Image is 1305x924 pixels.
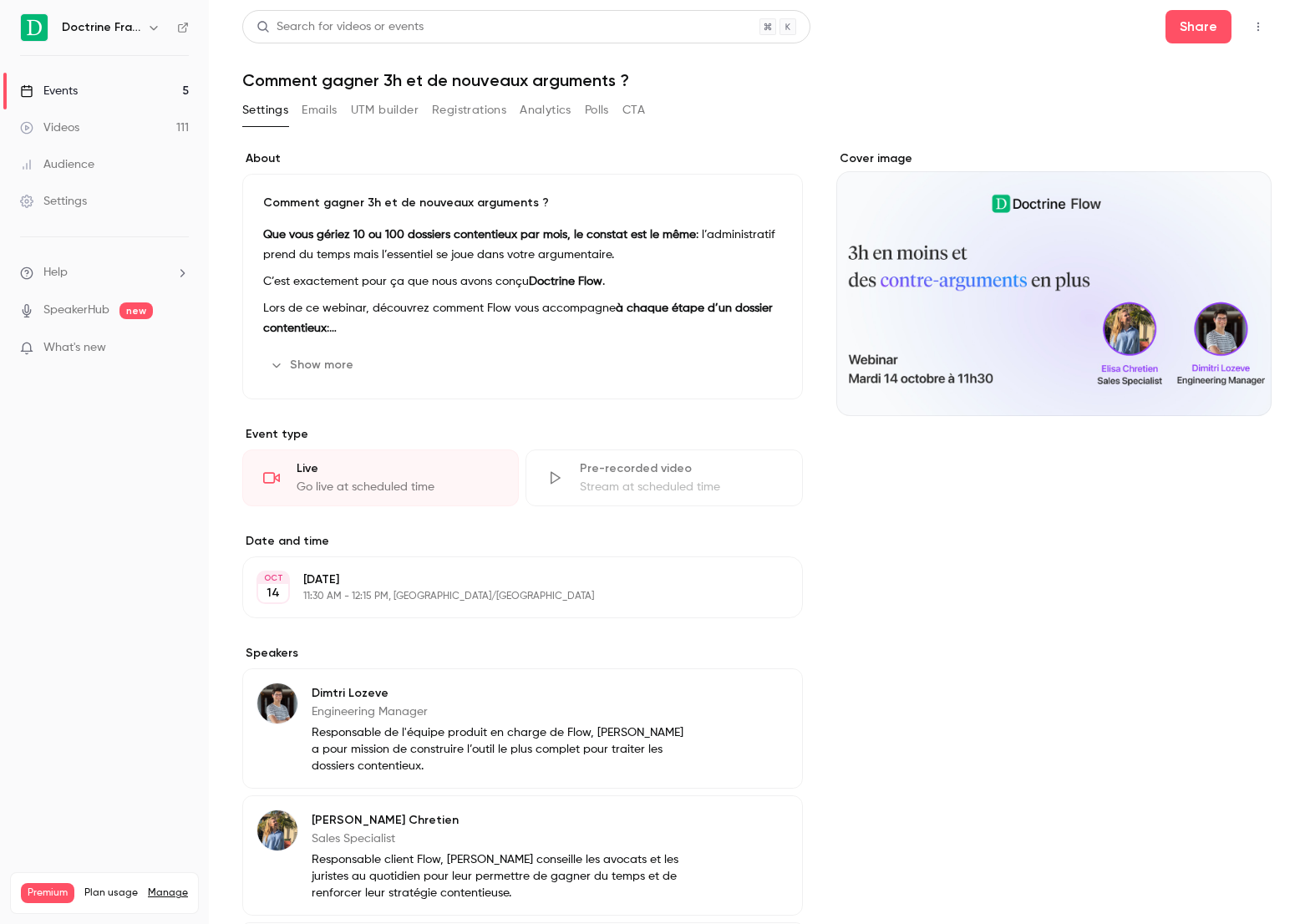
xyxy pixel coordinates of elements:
[257,683,297,723] img: Dimtri Lozeve
[20,83,78,99] div: Events
[62,19,140,36] h6: Doctrine France
[312,685,694,702] p: Dimtri Lozeve
[263,195,782,211] p: Comment gagner 3h et de nouveaux arguments ?
[520,97,571,124] button: Analytics
[242,97,288,124] button: Settings
[263,352,363,378] button: Show more
[303,571,714,588] p: [DATE]
[43,302,109,319] a: SpeakerHub
[263,229,696,241] strong: Que vous gériez 10 ou 100 dossiers contentieux par mois, le constat est le même
[242,795,803,916] div: Elisa Chretien[PERSON_NAME] ChretienSales SpecialistResponsable client Flow, [PERSON_NAME] consei...
[21,14,48,41] img: Doctrine France
[303,590,714,603] p: 11:30 AM - 12:15 PM, [GEOGRAPHIC_DATA]/[GEOGRAPHIC_DATA]
[258,572,288,584] div: OCT
[312,851,694,901] p: Responsable client Flow, [PERSON_NAME] conseille les avocats et les juristes au quotidien pour le...
[242,645,803,662] label: Speakers
[836,150,1272,167] label: Cover image
[43,339,106,357] span: What's new
[21,883,74,903] span: Premium
[312,703,694,720] p: Engineering Manager
[263,298,782,338] p: Lors de ce webinar, découvrez comment Flow vous accompagne :
[312,830,694,847] p: Sales Specialist
[297,460,498,477] div: Live
[169,341,189,356] iframe: Noticeable Trigger
[119,302,153,319] span: new
[84,886,138,900] span: Plan usage
[585,97,609,124] button: Polls
[242,426,803,443] p: Event type
[529,276,602,287] strong: Doctrine Flow
[267,585,280,602] p: 14
[297,479,498,495] div: Go live at scheduled time
[257,810,297,850] img: Elisa Chretien
[580,460,781,477] div: Pre-recorded video
[580,479,781,495] div: Stream at scheduled time
[242,668,803,789] div: Dimtri LozeveDimtri LozeveEngineering ManagerResponsable de l'équipe produit en charge de Flow, [...
[242,70,1272,90] h1: Comment gagner 3h et de nouveaux arguments ?
[43,264,68,282] span: Help
[622,97,645,124] button: CTA
[312,812,694,829] p: [PERSON_NAME] Chretien
[526,449,802,506] div: Pre-recorded videoStream at scheduled time
[20,119,79,136] div: Videos
[432,97,506,124] button: Registrations
[263,225,782,265] p: : l’administratif prend du temps mais l’essentiel se joue dans votre argumentaire.
[20,193,87,210] div: Settings
[1165,10,1231,43] button: Share
[312,724,694,774] p: Responsable de l'équipe produit en charge de Flow, [PERSON_NAME] a pour mission de construire l’o...
[148,886,188,900] a: Manage
[256,18,424,36] div: Search for videos or events
[836,150,1272,416] section: Cover image
[242,533,803,550] label: Date and time
[242,449,519,506] div: LiveGo live at scheduled time
[351,97,419,124] button: UTM builder
[20,156,94,173] div: Audience
[302,97,337,124] button: Emails
[242,150,803,167] label: About
[263,272,782,292] p: C’est exactement pour ça que nous avons conçu .
[20,264,189,282] li: help-dropdown-opener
